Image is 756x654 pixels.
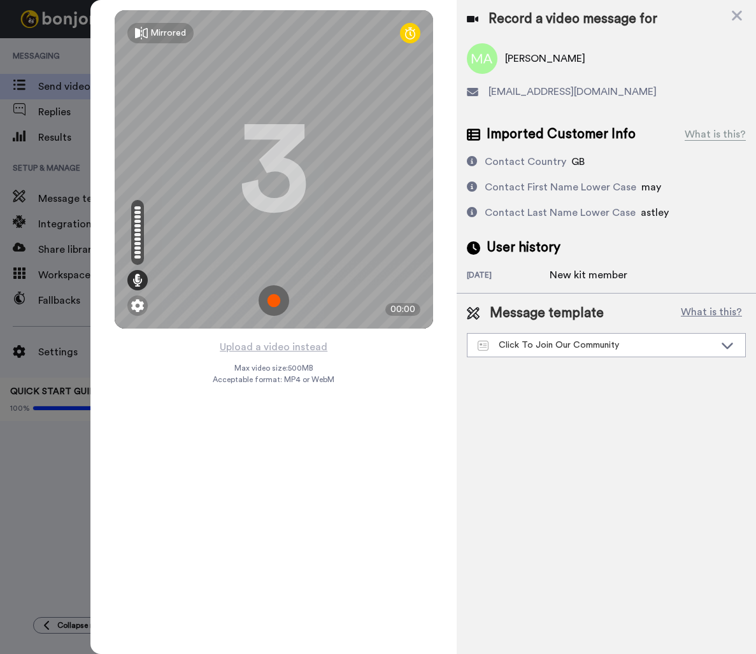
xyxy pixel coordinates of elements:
[685,127,746,142] div: What is this?
[571,157,585,167] span: GB
[485,205,636,220] div: Contact Last Name Lower Case
[29,23,49,43] img: Profile image for Grant
[487,125,636,144] span: Imported Customer Info
[485,154,566,169] div: Contact Country
[478,341,489,351] img: Message-temps.svg
[478,339,715,352] div: Click To Join Our Community
[490,304,604,323] span: Message template
[234,363,313,373] span: Max video size: 500 MB
[239,122,309,217] div: 3
[216,339,331,355] button: Upload a video instead
[19,11,236,199] div: message notification from Grant, 5d ago. Hey Anna, HAPPY ANNIVERSARY!! From the whole team and my...
[550,267,627,283] div: New kit member
[55,38,226,88] div: From the whole team and myself, thank you so much for staying with us for a whole year.
[485,180,636,195] div: Contact First Name Lower Case
[259,285,289,316] img: ic_record_start.svg
[213,374,334,385] span: Acceptable format: MP4 or WebM
[677,304,746,323] button: What is this?
[487,238,560,257] span: User history
[55,20,226,178] div: Message content
[55,20,226,32] div: Hey [PERSON_NAME],
[55,95,226,171] iframe: vimeo
[641,208,669,218] span: astley
[58,39,175,49] b: HAPPY ANNIVERSARY!!
[467,270,550,283] div: [DATE]
[55,180,226,191] p: Message from Grant, sent 5d ago
[489,84,657,99] span: [EMAIL_ADDRESS][DOMAIN_NAME]
[641,182,661,192] span: may
[385,303,420,316] div: 00:00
